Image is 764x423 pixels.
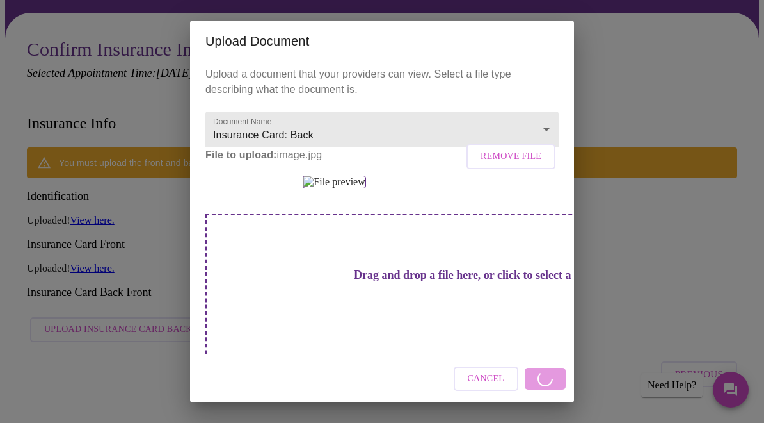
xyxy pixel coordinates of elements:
strong: File to upload: [205,149,277,160]
p: Upload a document that your providers can view. Select a file type describing what the document is. [205,67,559,97]
button: Cancel [454,367,519,392]
p: image.jpg [205,147,559,163]
h3: Drag and drop a file here, or click to select a file [295,269,648,282]
h2: Upload Document [205,31,559,51]
span: Cancel [468,371,505,387]
button: Remove File [466,144,555,169]
span: Remove File [481,149,541,165]
img: File preview [303,176,365,188]
div: Insurance Card: Back [205,112,559,147]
